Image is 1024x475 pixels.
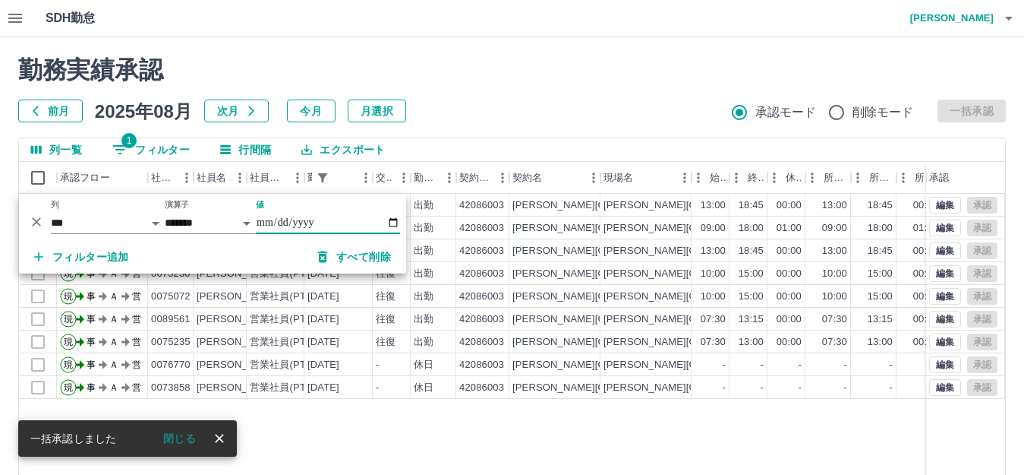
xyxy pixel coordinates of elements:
[459,335,504,350] div: 42086003
[822,335,847,350] div: 07:30
[913,198,938,213] div: 00:00
[373,162,411,194] div: 交通費
[739,221,764,236] div: 18:00
[306,243,403,271] button: すべて削除
[132,314,141,325] text: 営
[603,312,871,327] div: [PERSON_NAME][GEOGRAPHIC_DATA]立大寄学童保育室
[456,162,509,194] div: 契約コード
[723,381,726,395] div: -
[701,244,726,258] div: 13:00
[844,381,847,395] div: -
[132,337,141,347] text: 営
[208,138,283,161] button: 行間隔
[18,55,1006,84] h2: 勤務実績承認
[929,311,961,328] button: 編集
[197,358,279,372] div: [PERSON_NAME]
[929,162,949,194] div: 承認
[512,358,700,372] div: [PERSON_NAME][GEOGRAPHIC_DATA]
[799,381,802,395] div: -
[64,382,73,393] text: 現
[929,334,961,350] button: 編集
[603,358,871,372] div: [PERSON_NAME][GEOGRAPHIC_DATA]立大寄学童保育室
[250,312,329,327] div: 営業社員(PT契約)
[822,290,847,304] div: 10:00
[868,290,893,304] div: 15:00
[194,162,247,194] div: 社員名
[913,267,938,281] div: 00:00
[822,198,847,213] div: 13:00
[87,337,96,347] text: 事
[459,162,491,194] div: 契約コード
[512,198,700,213] div: [PERSON_NAME][GEOGRAPHIC_DATA]
[723,358,726,372] div: -
[767,162,805,194] div: 休憩
[739,244,764,258] div: 18:45
[197,312,279,327] div: [PERSON_NAME]
[799,358,802,372] div: -
[777,312,802,327] div: 00:00
[777,335,802,350] div: 00:00
[701,198,726,213] div: 13:00
[491,166,514,189] button: メニュー
[512,335,700,350] div: [PERSON_NAME][GEOGRAPHIC_DATA]
[844,358,847,372] div: -
[890,358,893,372] div: -
[333,167,354,188] button: ソート
[132,291,141,302] text: 営
[603,244,871,258] div: [PERSON_NAME][GEOGRAPHIC_DATA]立大寄学童保育室
[414,312,433,327] div: 出勤
[64,314,73,325] text: 現
[197,290,279,304] div: [PERSON_NAME]
[109,359,118,370] text: Ａ
[64,291,73,302] text: 現
[30,425,116,452] div: 一括承認しました
[512,162,542,194] div: 契約名
[87,291,96,302] text: 事
[851,162,896,194] div: 所定終業
[60,162,110,194] div: 承認フロー
[512,290,700,304] div: [PERSON_NAME][GEOGRAPHIC_DATA]
[710,162,726,194] div: 始業
[250,290,329,304] div: 営業社員(PT契約)
[286,166,309,189] button: メニュー
[786,162,802,194] div: 休憩
[438,166,461,189] button: メニュー
[929,197,961,214] button: 編集
[250,381,329,395] div: 営業社員(PT契約)
[512,267,700,281] div: [PERSON_NAME][GEOGRAPHIC_DATA]
[151,162,175,194] div: 社員番号
[729,162,767,194] div: 終業
[312,167,333,188] div: 1件のフィルターを適用中
[459,198,504,213] div: 42086003
[459,244,504,258] div: 42086003
[132,382,141,393] text: 営
[307,358,339,372] div: [DATE]
[348,100,406,122] button: 月選択
[929,379,961,396] button: 編集
[18,100,83,122] button: 前月
[459,312,504,327] div: 42086003
[109,314,118,325] text: Ａ
[459,290,504,304] div: 42086003
[739,312,764,327] div: 13:15
[929,288,961,305] button: 編集
[701,312,726,327] div: 07:30
[121,133,137,148] span: 1
[600,162,692,194] div: 現場名
[913,312,938,327] div: 00:00
[376,358,379,372] div: -
[777,198,802,213] div: 00:00
[805,162,851,194] div: 所定開始
[512,244,700,258] div: [PERSON_NAME][GEOGRAPHIC_DATA]
[459,221,504,236] div: 42086003
[603,381,871,395] div: [PERSON_NAME][GEOGRAPHIC_DATA]立大寄学童保育室
[256,199,264,211] label: 値
[312,167,333,188] button: フィルター表示
[287,100,336,122] button: 今月
[512,312,700,327] div: [PERSON_NAME][GEOGRAPHIC_DATA]
[512,221,700,236] div: [PERSON_NAME][GEOGRAPHIC_DATA]
[414,381,433,395] div: 休日
[603,162,633,194] div: 現場名
[673,166,696,189] button: メニュー
[57,162,148,194] div: 承認フロー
